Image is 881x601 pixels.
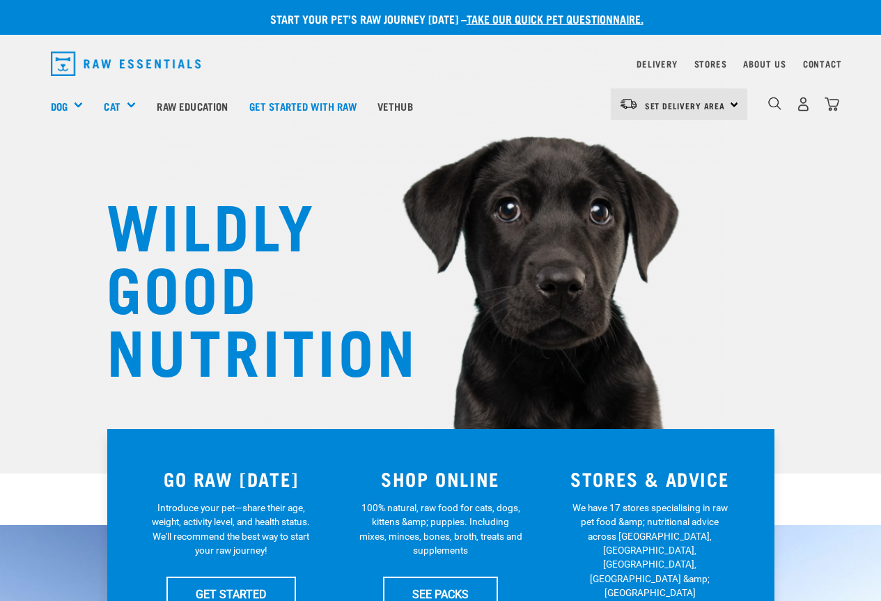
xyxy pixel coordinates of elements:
[796,97,811,111] img: user.png
[146,78,238,134] a: Raw Education
[239,78,367,134] a: Get started with Raw
[359,501,522,558] p: 100% natural, raw food for cats, dogs, kittens &amp; puppies. Including mixes, minces, bones, bro...
[825,97,839,111] img: home-icon@2x.png
[149,501,313,558] p: Introduce your pet—share their age, weight, activity level, and health status. We'll recommend th...
[367,78,423,134] a: Vethub
[637,61,677,66] a: Delivery
[344,468,537,490] h3: SHOP ONLINE
[803,61,842,66] a: Contact
[104,98,120,114] a: Cat
[554,468,747,490] h3: STORES & ADVICE
[40,46,842,81] nav: dropdown navigation
[107,192,385,380] h1: WILDLY GOOD NUTRITION
[135,468,328,490] h3: GO RAW [DATE]
[768,97,781,110] img: home-icon-1@2x.png
[51,52,201,76] img: Raw Essentials Logo
[645,103,726,108] span: Set Delivery Area
[568,501,732,600] p: We have 17 stores specialising in raw pet food &amp; nutritional advice across [GEOGRAPHIC_DATA],...
[467,15,644,22] a: take our quick pet questionnaire.
[694,61,727,66] a: Stores
[51,98,68,114] a: Dog
[743,61,786,66] a: About Us
[619,97,638,110] img: van-moving.png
